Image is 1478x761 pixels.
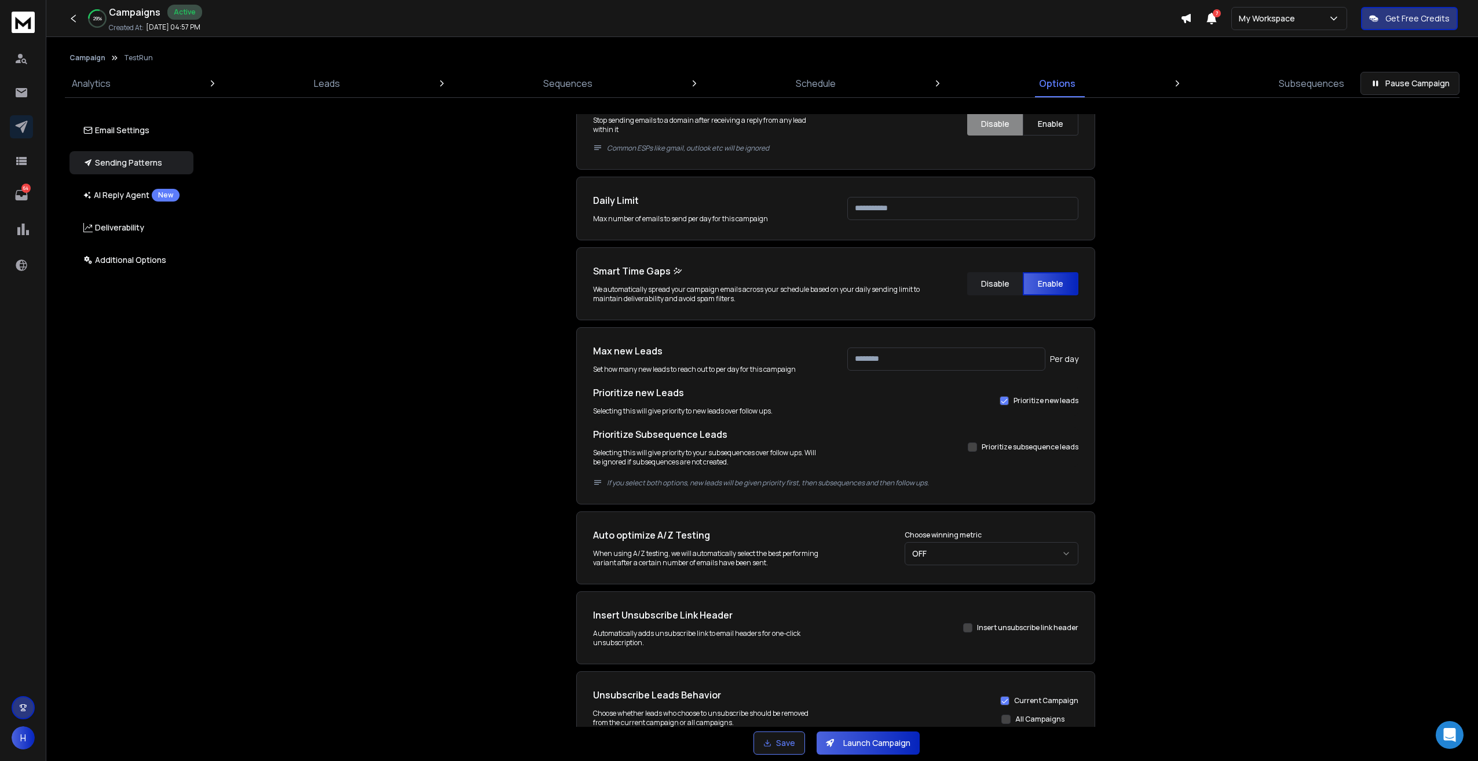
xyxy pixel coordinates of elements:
[69,119,193,142] button: Email Settings
[10,184,33,207] a: 64
[12,726,35,749] button: H
[93,15,102,22] p: 29 %
[1385,13,1450,24] p: Get Free Credits
[1279,76,1344,90] p: Subsequences
[543,76,592,90] p: Sequences
[167,5,202,20] div: Active
[1360,72,1459,95] button: Pause Campaign
[1213,9,1221,17] span: 7
[314,76,340,90] p: Leads
[967,112,1023,136] button: Disable
[109,5,160,19] h1: Campaigns
[83,125,149,136] p: Email Settings
[69,53,105,63] button: Campaign
[307,69,347,97] a: Leads
[72,76,111,90] p: Analytics
[796,76,836,90] p: Schedule
[1436,721,1464,749] div: Open Intercom Messenger
[536,69,599,97] a: Sequences
[1032,69,1082,97] a: Options
[593,116,824,153] p: Stop sending emails to a domain after receiving a reply from any lead within it
[1272,69,1351,97] a: Subsequences
[1039,76,1075,90] p: Options
[1361,7,1458,30] button: Get Free Credits
[65,69,118,97] a: Analytics
[789,69,843,97] a: Schedule
[12,12,35,33] img: logo
[109,23,144,32] p: Created At:
[146,23,200,32] p: [DATE] 04:57 PM
[1023,112,1078,136] button: Enable
[21,184,31,193] p: 64
[1239,13,1300,24] p: My Workspace
[124,53,153,63] p: TestRun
